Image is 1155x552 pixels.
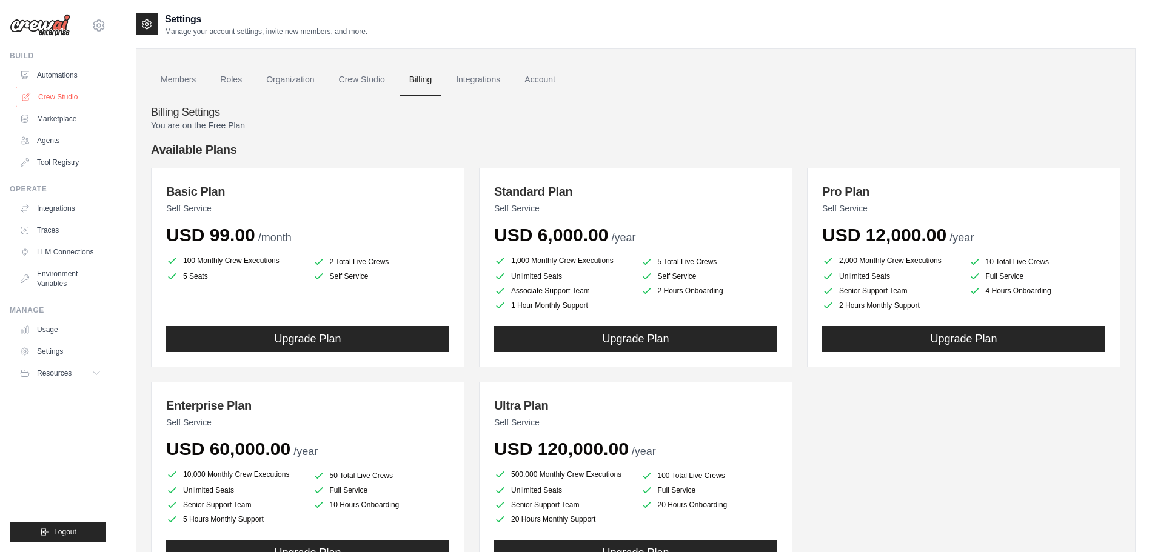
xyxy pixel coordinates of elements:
button: Upgrade Plan [494,326,777,352]
h4: Available Plans [151,141,1120,158]
p: Self Service [494,416,777,428]
li: 10 Total Live Crews [969,256,1106,268]
button: Logout [10,522,106,542]
span: USD 99.00 [166,225,255,245]
li: 5 Total Live Crews [641,256,778,268]
a: Crew Studio [329,64,395,96]
li: Unlimited Seats [822,270,959,282]
a: Integrations [15,199,106,218]
button: Upgrade Plan [166,326,449,352]
a: Integrations [446,64,510,96]
a: Environment Variables [15,264,106,293]
li: 1 Hour Monthly Support [494,299,631,311]
li: Self Service [641,270,778,282]
span: Logout [54,527,76,537]
h2: Settings [165,12,367,27]
li: Full Service [313,484,450,496]
p: You are on the Free Plan [151,119,1120,131]
li: Unlimited Seats [166,484,303,496]
a: Crew Studio [16,87,107,107]
li: Senior Support Team [822,285,959,297]
h4: Billing Settings [151,106,1120,119]
button: Resources [15,364,106,383]
span: /month [258,231,292,244]
span: USD 6,000.00 [494,225,608,245]
li: 10,000 Monthly Crew Executions [166,467,303,482]
a: Usage [15,320,106,339]
a: Account [515,64,565,96]
p: Self Service [822,202,1105,214]
span: /year [611,231,635,244]
li: Unlimited Seats [494,484,631,496]
a: Agents [15,131,106,150]
li: 4 Hours Onboarding [969,285,1106,297]
p: Self Service [166,202,449,214]
a: Billing [400,64,441,96]
li: 2 Hours Monthly Support [822,299,959,311]
a: Automations [15,65,106,85]
a: Marketplace [15,109,106,128]
li: 100 Monthly Crew Executions [166,253,303,268]
li: 100 Total Live Crews [641,470,778,482]
img: Logo [10,14,70,37]
li: Full Service [641,484,778,496]
a: Members [151,64,206,96]
h3: Enterprise Plan [166,397,449,414]
a: LLM Connections [15,242,106,262]
span: /year [949,231,974,244]
a: Traces [15,221,106,240]
li: Senior Support Team [166,499,303,511]
h3: Basic Plan [166,183,449,200]
li: Senior Support Team [494,499,631,511]
span: /year [293,445,318,457]
a: Tool Registry [15,153,106,172]
button: Upgrade Plan [822,326,1105,352]
h3: Pro Plan [822,183,1105,200]
a: Organization [256,64,324,96]
li: 5 Hours Monthly Support [166,513,303,525]
h3: Ultra Plan [494,397,777,414]
span: Resources [37,368,72,378]
div: Operate [10,184,106,194]
li: 2,000 Monthly Crew Executions [822,253,959,268]
li: Unlimited Seats [494,270,631,282]
li: 2 Total Live Crews [313,256,450,268]
li: Self Service [313,270,450,282]
li: 500,000 Monthly Crew Executions [494,467,631,482]
li: 20 Hours Onboarding [641,499,778,511]
p: Self Service [166,416,449,428]
li: 2 Hours Onboarding [641,285,778,297]
span: USD 120,000.00 [494,439,629,459]
li: 1,000 Monthly Crew Executions [494,253,631,268]
div: Manage [10,305,106,315]
p: Manage your account settings, invite new members, and more. [165,27,367,36]
li: 20 Hours Monthly Support [494,513,631,525]
li: 10 Hours Onboarding [313,499,450,511]
li: 50 Total Live Crews [313,470,450,482]
li: Associate Support Team [494,285,631,297]
a: Roles [210,64,252,96]
span: /year [632,445,656,457]
li: Full Service [969,270,1106,282]
div: Build [10,51,106,61]
li: 5 Seats [166,270,303,282]
span: USD 60,000.00 [166,439,290,459]
h3: Standard Plan [494,183,777,200]
span: USD 12,000.00 [822,225,946,245]
a: Settings [15,342,106,361]
p: Self Service [494,202,777,214]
